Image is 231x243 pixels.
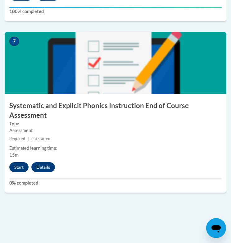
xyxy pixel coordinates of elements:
[9,7,222,8] div: Your progress
[5,32,226,94] img: Course Image
[9,127,222,134] div: Assessment
[28,136,29,141] span: |
[9,37,19,46] span: 7
[9,162,29,172] button: Start
[9,8,222,15] label: 100% completed
[31,162,55,172] button: Details
[9,145,222,152] div: Estimated learning time:
[9,152,19,158] span: 15m
[206,218,226,238] iframe: Button to launch messaging window
[5,101,226,120] h3: Systematic and Explicit Phonics Instruction End of Course Assessment
[31,136,50,141] span: not started
[9,136,25,141] span: Required
[9,120,222,127] label: Type
[9,180,222,186] label: 0% completed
